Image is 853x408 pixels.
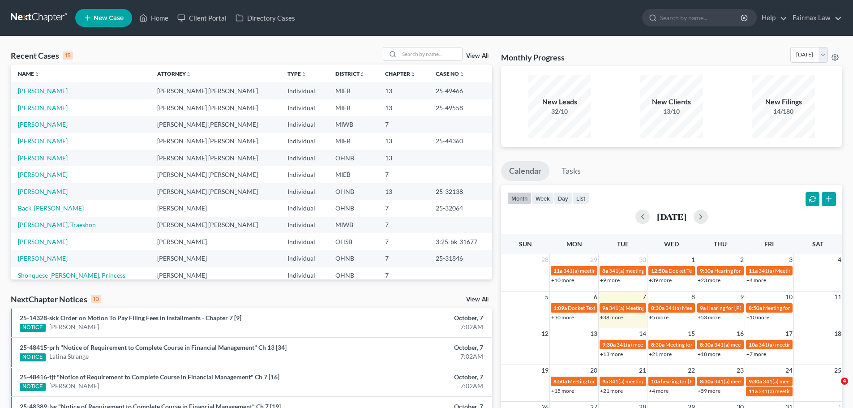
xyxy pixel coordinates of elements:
[746,314,769,321] a: +10 more
[784,292,793,302] span: 10
[334,382,483,391] div: 7:02AM
[528,97,591,107] div: New Leads
[378,217,429,233] td: 7
[378,150,429,166] td: 13
[150,166,280,183] td: [PERSON_NAME] [PERSON_NAME]
[568,305,648,311] span: Docket Text: for [PERSON_NAME]
[609,378,695,385] span: 341(a) meeting for [PERSON_NAME]
[593,292,598,302] span: 6
[280,82,328,99] td: Individual
[749,267,758,274] span: 11a
[328,166,378,183] td: MIEB
[553,378,567,385] span: 8:50a
[638,254,647,265] span: 30
[841,378,848,385] span: 4
[665,341,736,348] span: Meeting for [PERSON_NAME]
[833,328,842,339] span: 18
[328,267,378,283] td: OHNB
[602,305,608,311] span: 9a
[429,99,492,116] td: 25-49558
[687,328,696,339] span: 15
[700,267,713,274] span: 9:30a
[18,221,96,228] a: [PERSON_NAME], Traeshon
[429,82,492,99] td: 25-49466
[436,70,464,77] a: Case Nounfold_more
[150,99,280,116] td: [PERSON_NAME] [PERSON_NAME]
[752,97,815,107] div: New Filings
[752,107,815,116] div: 14/180
[784,365,793,376] span: 24
[544,292,549,302] span: 5
[501,161,549,181] a: Calendar
[833,365,842,376] span: 25
[150,183,280,200] td: [PERSON_NAME] [PERSON_NAME]
[651,341,664,348] span: 8:30a
[589,328,598,339] span: 13
[399,47,462,60] input: Search by name...
[280,166,328,183] td: Individual
[649,314,669,321] a: +5 more
[568,378,638,385] span: Meeting for [PERSON_NAME]
[749,378,762,385] span: 9:30a
[280,183,328,200] td: Individual
[18,137,68,145] a: [PERSON_NAME]
[378,267,429,283] td: 7
[507,192,532,204] button: month
[18,120,68,128] a: [PERSON_NAME]
[20,314,241,322] a: 25-14328-skk Order on Motion To Pay Filing Fees in Installments - Chapter 7 [9]
[609,267,743,274] span: 341(a) meeting for [PERSON_NAME] & [PERSON_NAME]
[328,99,378,116] td: MIEB
[698,314,720,321] a: +53 more
[700,341,713,348] span: 8:30a
[642,292,647,302] span: 7
[49,322,99,331] a: [PERSON_NAME]
[589,254,598,265] span: 29
[20,344,287,351] a: 25-48415-prh "Notice of Requirement to Complete Course in Financial Management" Ch 13 [34]
[661,378,730,385] span: hearing for [PERSON_NAME]
[698,351,720,357] a: +18 more
[609,305,733,311] span: 341(a) Meeting for Rayneshia [GEOGRAPHIC_DATA]
[280,116,328,133] td: Individual
[763,378,849,385] span: 341(a) meeting for [PERSON_NAME]
[589,365,598,376] span: 20
[378,133,429,150] td: 13
[231,10,300,26] a: Directory Cases
[18,154,68,162] a: [PERSON_NAME]
[669,267,749,274] span: Docket Text: for [PERSON_NAME]
[553,305,567,311] span: 1:09a
[687,365,696,376] span: 22
[690,254,696,265] span: 1
[360,72,365,77] i: unfold_more
[788,10,842,26] a: Fairmax Law
[334,373,483,382] div: October, 7
[707,305,824,311] span: Hearing for [PERSON_NAME] & [PERSON_NAME]
[600,314,623,321] a: +38 more
[749,341,758,348] span: 10a
[812,240,823,248] span: Sat
[651,267,668,274] span: 12:50a
[150,82,280,99] td: [PERSON_NAME] [PERSON_NAME]
[280,250,328,267] td: Individual
[18,238,68,245] a: [PERSON_NAME]
[429,233,492,250] td: 3:25-bk-31677
[328,217,378,233] td: MIWB
[20,373,279,381] a: 25-48416-tjt "Notice of Requirement to Complete Course in Financial Management" Ch 7 [16]
[638,328,647,339] span: 14
[280,99,328,116] td: Individual
[572,192,589,204] button: list
[328,150,378,166] td: OHNB
[280,133,328,150] td: Individual
[736,365,745,376] span: 23
[698,277,720,283] a: +23 more
[280,267,328,283] td: Individual
[150,133,280,150] td: [PERSON_NAME] [PERSON_NAME]
[784,328,793,339] span: 17
[150,250,280,267] td: [PERSON_NAME]
[714,341,801,348] span: 341(a) meeting for [PERSON_NAME]
[759,388,845,395] span: 341(a) meeting for [PERSON_NAME]
[429,133,492,150] td: 25-44360
[600,351,623,357] a: +13 more
[739,292,745,302] span: 9
[665,305,805,311] span: 341(a) Meeting for [PERSON_NAME] and [PERSON_NAME]
[749,388,758,395] span: 11a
